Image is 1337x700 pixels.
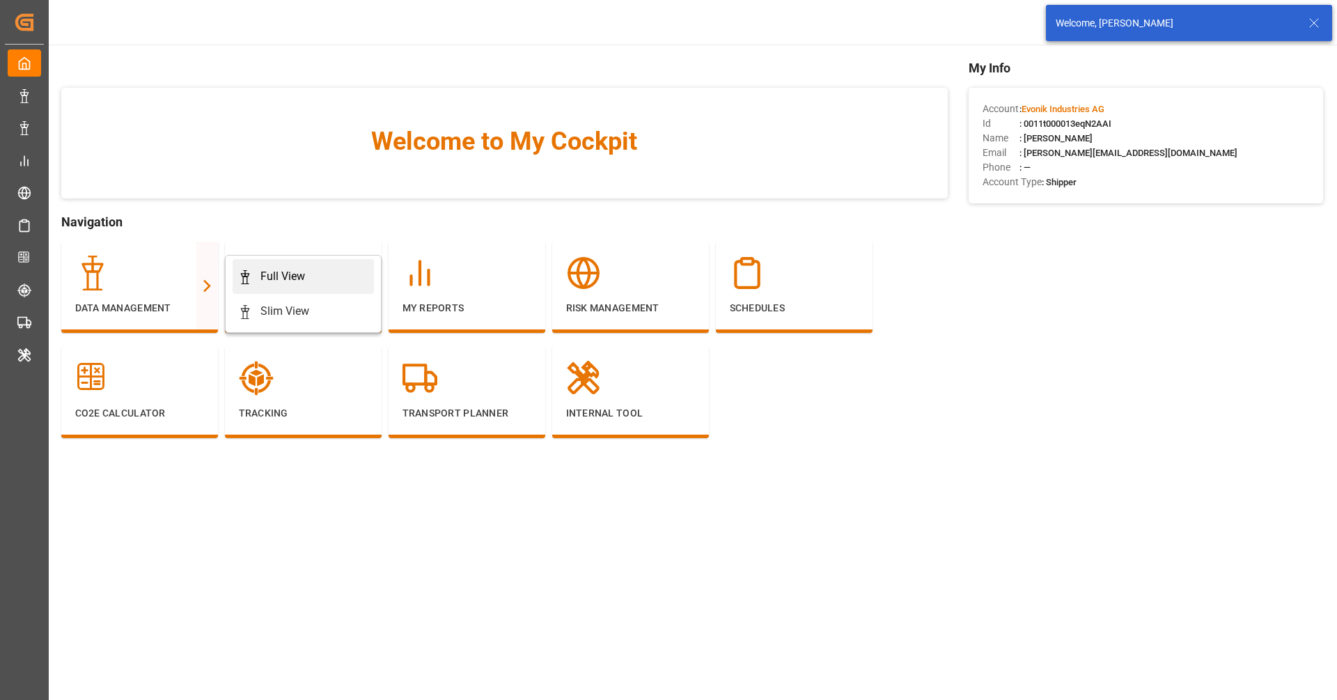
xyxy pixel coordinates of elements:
[1042,177,1077,187] span: : Shipper
[983,102,1019,116] span: Account
[233,259,374,294] a: Full View
[1019,148,1237,158] span: : [PERSON_NAME][EMAIL_ADDRESS][DOMAIN_NAME]
[75,301,204,316] p: Data Management
[1019,133,1093,143] span: : [PERSON_NAME]
[983,160,1019,175] span: Phone
[75,406,204,421] p: CO2e Calculator
[969,59,1323,77] span: My Info
[1019,118,1111,129] span: : 0011t000013eqN2AAI
[260,303,309,320] div: Slim View
[402,406,531,421] p: Transport Planner
[730,301,859,316] p: Schedules
[1019,104,1104,114] span: :
[402,301,531,316] p: My Reports
[239,406,368,421] p: Tracking
[233,294,374,329] a: Slim View
[89,123,920,160] span: Welcome to My Cockpit
[61,212,948,231] span: Navigation
[566,301,695,316] p: Risk Management
[566,406,695,421] p: Internal Tool
[260,268,305,285] div: Full View
[983,131,1019,146] span: Name
[1019,162,1031,173] span: : —
[983,175,1042,189] span: Account Type
[983,146,1019,160] span: Email
[1056,16,1295,31] div: Welcome, [PERSON_NAME]
[1022,104,1104,114] span: Evonik Industries AG
[983,116,1019,131] span: Id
